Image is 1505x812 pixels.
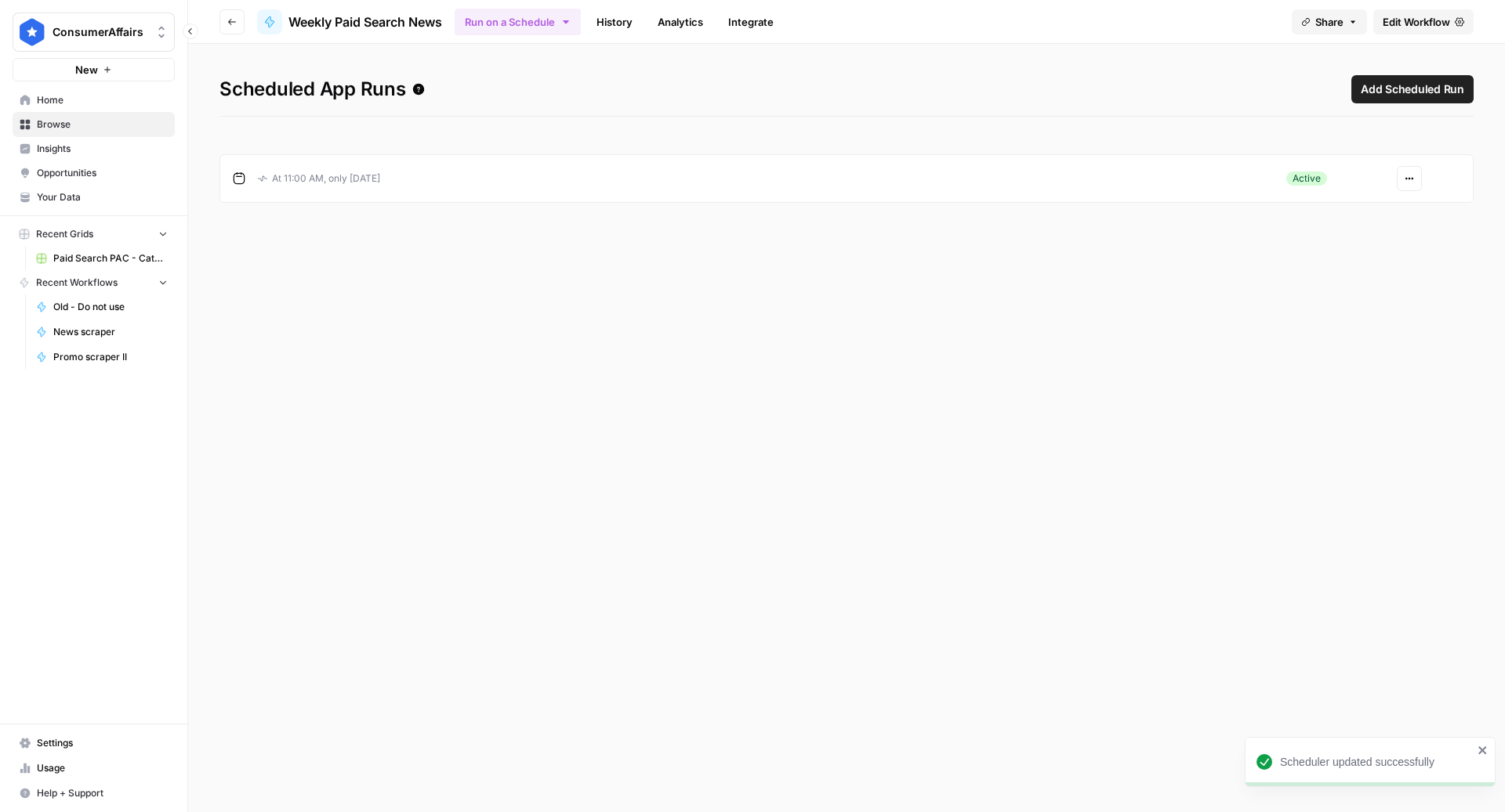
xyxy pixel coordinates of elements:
[13,112,175,137] a: Browse
[29,319,175,345] a: News scraper
[219,77,425,102] span: Scheduled App Runs
[13,781,175,806] button: Help + Support
[13,161,175,186] a: Opportunities
[719,9,783,34] a: Integrate
[455,9,581,35] button: Run on a Schedule
[1373,9,1474,34] a: Edit Workflow
[13,88,175,113] a: Home
[1315,14,1344,30] span: Share
[37,93,168,107] span: Home
[258,171,380,186] p: At 11:00 AM, only [DATE]
[29,294,175,319] a: Old - Do not use
[13,731,175,756] a: Settings
[29,246,175,271] a: Paid Search PAC - Categories
[36,227,93,241] span: Recent Grids
[13,13,175,52] button: Workspace: ConsumerAffairs
[13,58,175,81] button: New
[1383,14,1450,30] span: Edit Workflow
[37,142,168,156] span: Insights
[1478,744,1489,756] button: close
[18,18,46,46] img: ConsumerAffairs Logo
[587,9,642,34] a: History
[37,761,168,775] span: Usage
[37,786,168,800] span: Help + Support
[37,736,168,750] span: Settings
[37,117,168,132] span: Browse
[1286,171,1327,186] div: Active
[13,136,175,161] a: Insights
[13,222,175,246] button: Recent Grids
[53,325,168,339] span: News scraper
[1351,75,1474,103] button: Add Scheduled Run
[37,190,168,204] span: Your Data
[13,271,175,294] button: Recent Workflows
[288,13,442,31] span: Weekly Paid Search News
[257,9,442,34] a: Weekly Paid Search News
[75,62,98,78] span: New
[29,345,175,370] a: Promo scraper II
[1361,81,1464,97] span: Add Scheduled Run
[37,166,168,180] span: Opportunities
[53,251,168,265] span: Paid Search PAC - Categories
[13,756,175,781] a: Usage
[648,9,713,34] a: Analytics
[53,24,147,40] span: ConsumerAffairs
[36,276,118,290] span: Recent Workflows
[13,185,175,210] a: Your Data
[53,300,168,314] span: Old - Do not use
[1280,754,1473,770] div: Scheduler updated successfully
[1292,9,1367,34] button: Share
[53,350,168,364] span: Promo scraper II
